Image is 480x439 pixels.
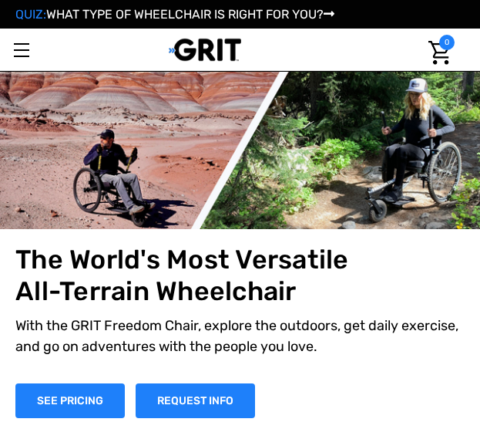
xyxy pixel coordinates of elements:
img: GRIT All-Terrain Wheelchair and Mobility Equipment [169,38,242,62]
a: Slide number 1, Request Information [136,383,255,418]
a: QUIZ:WHAT TYPE OF WHEELCHAIR IS RIGHT FOR YOU? [15,7,334,22]
span: QUIZ: [15,7,46,22]
img: Cart [428,41,451,65]
p: With the GRIT Freedom Chair, explore the outdoors, get daily exercise, and go on adventures with ... [15,316,465,357]
a: Shop Now [15,383,125,418]
span: 0 [439,35,455,50]
a: Cart with 0 items [419,29,455,77]
span: Toggle menu [14,49,29,51]
h1: The World's Most Versatile All-Terrain Wheelchair [15,245,374,308]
